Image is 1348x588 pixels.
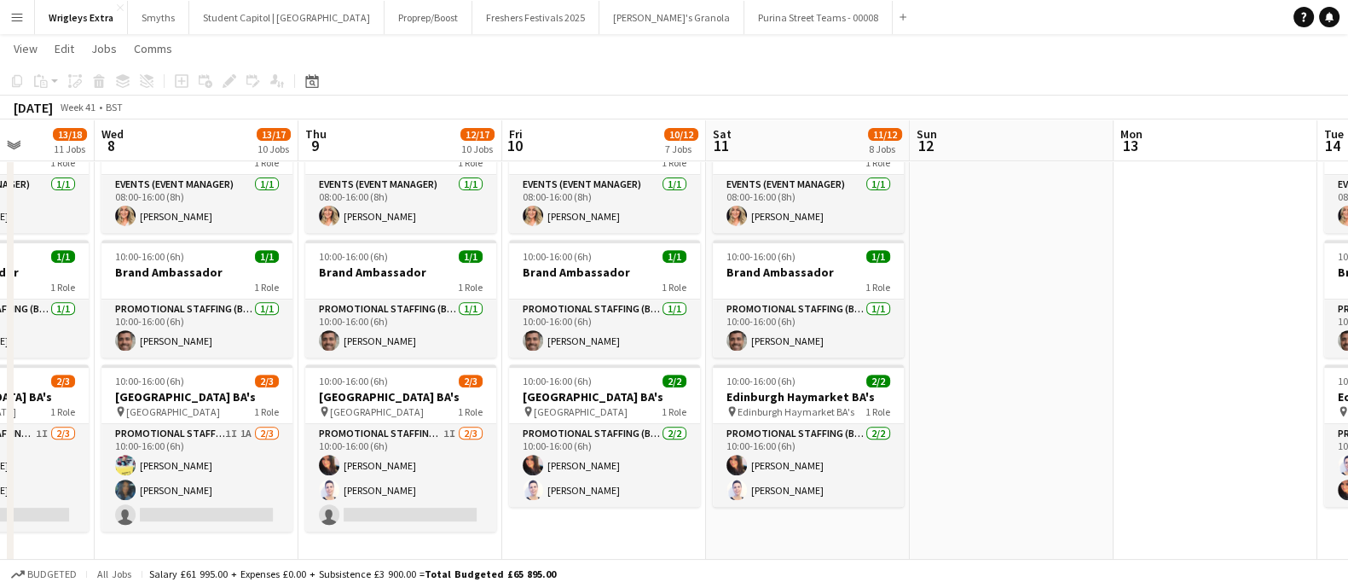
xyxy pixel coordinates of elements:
a: Edit [48,38,81,60]
button: Smyths [128,1,189,34]
a: View [7,38,44,60]
button: Freshers Festivals 2025 [472,1,599,34]
div: Salary £61 995.00 + Expenses £0.00 + Subsistence £3 900.00 = [149,568,556,580]
button: Purina Street Teams - 00008 [744,1,893,34]
button: Student Capitol | [GEOGRAPHIC_DATA] [189,1,385,34]
span: All jobs [94,568,135,580]
a: Comms [127,38,179,60]
span: Jobs [91,41,117,56]
span: Comms [134,41,172,56]
span: Budgeted [27,568,77,580]
button: Budgeted [9,565,79,584]
button: Proprep/Boost [385,1,472,34]
button: [PERSON_NAME]'s Granola [599,1,744,34]
a: Jobs [84,38,124,60]
span: View [14,41,38,56]
button: Wrigleys Extra [35,1,128,34]
span: Edit [55,41,74,56]
span: Total Budgeted £65 895.00 [425,568,556,580]
div: BST [106,101,123,114]
span: Week 41 [56,101,99,114]
div: [DATE] [14,99,53,116]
